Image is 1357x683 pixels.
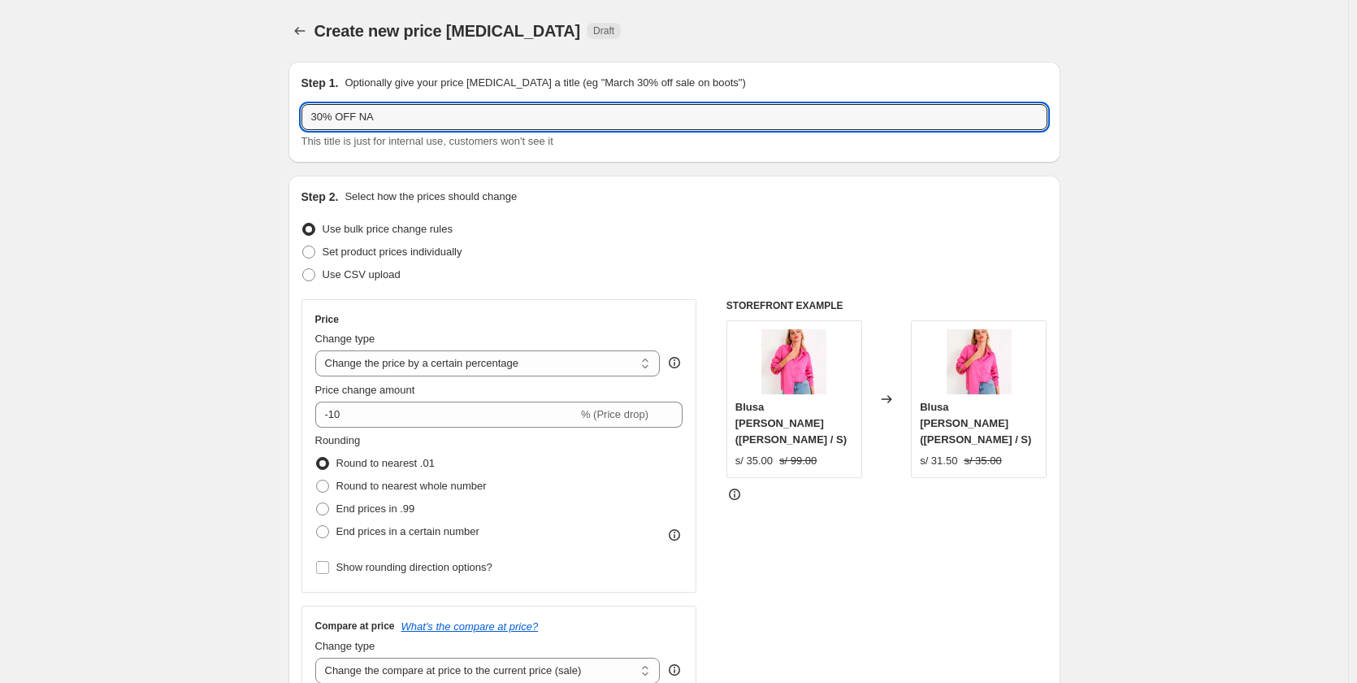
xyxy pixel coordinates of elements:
strike: s/ 99.00 [779,453,817,469]
div: help [666,355,683,371]
span: Change type [315,640,375,652]
h3: Price [315,313,339,326]
span: Blusa [PERSON_NAME] ([PERSON_NAME] / S) [735,401,847,446]
span: Use bulk price change rules [323,223,453,235]
h3: Compare at price [315,620,395,633]
span: Set product prices individually [323,246,462,258]
span: End prices in a certain number [336,525,479,537]
button: Price change jobs [288,20,311,42]
h6: STOREFRONT EXAMPLE [726,299,1047,312]
span: Price change amount [315,384,415,396]
span: Create new price [MEDICAL_DATA] [314,22,581,40]
h2: Step 2. [301,189,339,205]
p: Select how the prices should change [345,189,517,205]
img: blusacaiseropaula2_80x.jpg [761,329,826,394]
div: s/ 31.50 [920,453,957,469]
div: help [666,662,683,678]
span: Use CSV upload [323,268,401,281]
input: 30% off holiday sale [301,104,1047,130]
span: Change type [315,333,375,345]
div: s/ 35.00 [735,453,773,469]
span: End prices in .99 [336,502,415,515]
span: Round to nearest .01 [336,457,435,469]
input: -15 [315,402,578,428]
span: Blusa [PERSON_NAME] ([PERSON_NAME] / S) [920,401,1031,446]
span: Round to nearest whole number [336,480,487,492]
img: blusacaiseropaula2_80x.jpg [947,329,1012,394]
span: Show rounding direction options? [336,561,492,573]
p: Optionally give your price [MEDICAL_DATA] a title (eg "March 30% off sale on boots") [345,75,745,91]
span: Rounding [315,434,361,446]
span: This title is just for internal use, customers won't see it [301,135,553,147]
strike: s/ 35.00 [964,453,1001,469]
span: Draft [593,24,614,37]
span: % (Price drop) [581,408,648,420]
button: What's the compare at price? [401,620,539,633]
h2: Step 1. [301,75,339,91]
